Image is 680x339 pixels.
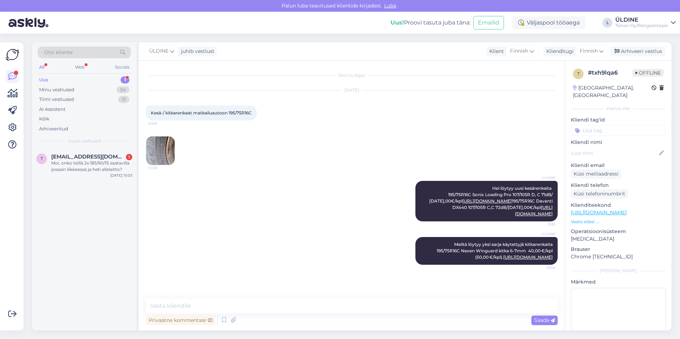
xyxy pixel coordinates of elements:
[571,116,666,124] p: Kliendi tag'id
[126,154,132,160] div: 1
[178,48,214,55] div: juhib vestlust
[41,156,43,161] span: t
[529,175,556,181] span: ÜLDINE
[571,209,627,216] a: [URL][DOMAIN_NAME]
[512,16,585,29] div: Väljaspool tööaega
[577,71,580,76] span: t
[571,235,666,243] p: [MEDICAL_DATA]
[510,47,528,55] span: Finnish
[571,125,666,136] input: Lisa tag
[571,149,658,157] input: Lisa nimi
[571,139,666,146] p: Kliendi nimi
[6,48,19,61] img: Askly Logo
[429,185,554,216] span: Hei löytyy uusi kesärenkaita 195/75R16C Sonix Loading Pro 107/105R D, C 71dB/ [DATE],00€/kpl 195/...
[382,2,398,9] span: Luba
[534,317,555,323] span: Saada
[610,47,665,56] div: Arhiveeri vestlus
[38,63,46,72] div: All
[529,265,556,270] span: 13:54
[437,242,554,260] span: Meiltä löytyy yksi sarja käytettyjä kitkarenkaita 195/75R16C Nexen Winguard kitka 6-7mm 40,00 €/k...
[146,136,175,165] img: Attachment
[529,231,556,237] span: ÜLDINE
[149,47,169,55] span: ÜLDINE
[44,49,73,56] span: Otsi kliente
[51,160,132,173] div: Moi, onko teillä 2x 185/60/15 saatavilla jossain liikkeessä ja heti allelaitto?
[602,18,612,28] div: L
[39,115,49,123] div: Kõik
[632,69,664,77] span: Offline
[117,86,129,93] div: 54
[118,96,129,103] div: 31
[615,17,676,28] a: ÜLDINETeinari Oy/Rengaskirppis
[487,48,504,55] div: Klient
[473,16,504,29] button: Emailid
[571,228,666,235] p: Operatsioonisüsteem
[571,182,666,189] p: Kliendi telefon
[146,316,215,325] div: Privaatne kommentaar
[146,87,558,93] div: [DATE]
[571,253,666,260] p: Chrome [TECHNICAL_ID]
[571,268,666,274] div: [PERSON_NAME]
[615,17,668,23] div: ÜLDINE
[110,173,132,178] div: [DATE] 15:03
[573,84,652,99] div: [GEOGRAPHIC_DATA], [GEOGRAPHIC_DATA]
[615,23,668,28] div: Teinari Oy/Rengaskirppis
[39,76,48,84] div: Uus
[39,96,74,103] div: Tiimi vestlused
[571,201,666,209] p: Klienditeekond
[571,189,628,199] div: Küsi telefoninumbrit
[391,19,404,26] b: Uus!
[571,219,666,225] p: Vaata edasi ...
[39,86,74,93] div: Minu vestlused
[462,198,512,204] a: [URL][DOMAIN_NAME]
[151,110,252,115] span: Kesä-/ kitkarenkaat matkailuautoon 195/75R16C
[503,254,553,260] a: [URL][DOMAIN_NAME]
[571,278,666,286] p: Märkmed
[571,106,666,112] div: Kliendi info
[51,154,125,160] span: tomikaiparkkinen97@gmail.com
[68,138,101,144] span: Uued vestlused
[148,121,175,126] span: 12:08
[121,76,129,84] div: 1
[146,72,558,79] div: Vestlus algas
[580,47,598,55] span: Finnish
[571,162,666,169] p: Kliendi email
[588,69,632,77] div: # txh9lqa6
[74,63,86,72] div: Web
[39,106,65,113] div: AI Assistent
[543,48,574,55] div: Klienditugi
[113,63,131,72] div: Socials
[529,222,556,227] span: 13:51
[148,165,175,171] span: 12:08
[391,18,471,27] div: Proovi tasuta juba täna:
[39,125,68,133] div: Arhiveeritud
[571,246,666,253] p: Brauser
[571,169,621,179] div: Küsi meiliaadressi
